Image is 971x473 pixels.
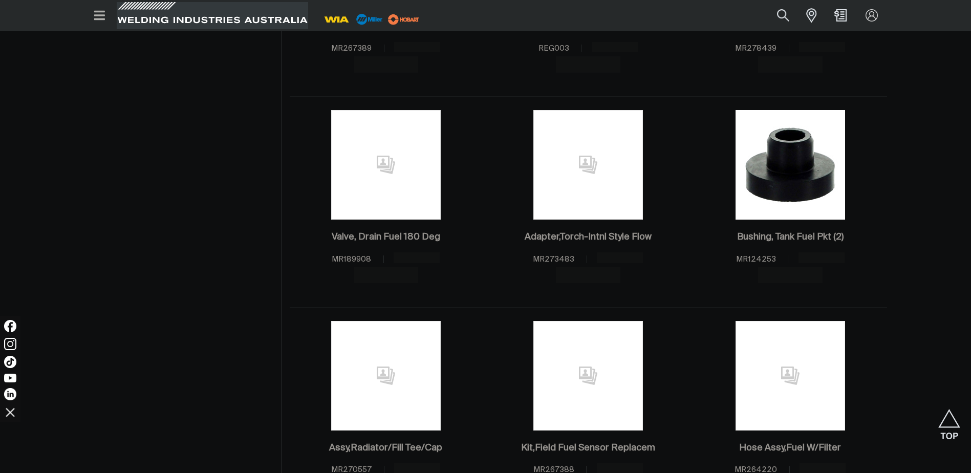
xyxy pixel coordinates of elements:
[332,232,440,242] h2: Valve, Drain Fuel 180 Deg
[533,110,643,220] img: No image for this product
[525,231,652,243] a: Adapter,Torch-Intnl Style Flow
[739,443,841,453] h2: Hose Assy,Fuel W/Filter
[737,231,844,243] a: Bushing, Tank Fuel Pkt (2)
[329,442,442,454] a: Assy,Radiator/Fill Tee/Cap
[766,4,801,27] button: Search products
[735,45,776,52] span: MR278439
[4,338,16,350] img: Instagram
[521,443,655,453] h2: Kit,Field Fuel Sensor Replacem
[739,442,841,454] a: Hose Assy,Fuel W/Filter
[736,255,776,263] span: MR124253
[331,321,441,431] img: No image for this product
[538,45,569,52] span: REG003
[4,356,16,368] img: TikTok
[331,45,372,52] span: MR267389
[332,255,371,263] span: MR189908
[2,403,19,421] img: hide socials
[329,443,442,453] h2: Assy,Radiator/Fill Tee/Cap
[385,15,422,23] a: miller
[736,321,845,431] img: No image for this product
[736,110,845,220] img: Bushing, Tank Fuel Pkt (2)
[331,110,441,220] img: No image for this product
[737,232,844,242] h2: Bushing, Tank Fuel Pkt (2)
[4,388,16,400] img: LinkedIn
[332,231,440,243] a: Valve, Drain Fuel 180 Deg
[4,374,16,382] img: YouTube
[832,9,849,21] a: Shopping cart (0 product(s))
[525,232,652,242] h2: Adapter,Torch-Intnl Style Flow
[533,321,643,431] img: No image for this product
[521,442,655,454] a: Kit,Field Fuel Sensor Replacem
[385,12,422,27] img: miller
[938,409,961,432] button: Scroll to top
[4,320,16,332] img: Facebook
[753,4,801,27] input: Product name or item number...
[533,255,574,263] span: MR273483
